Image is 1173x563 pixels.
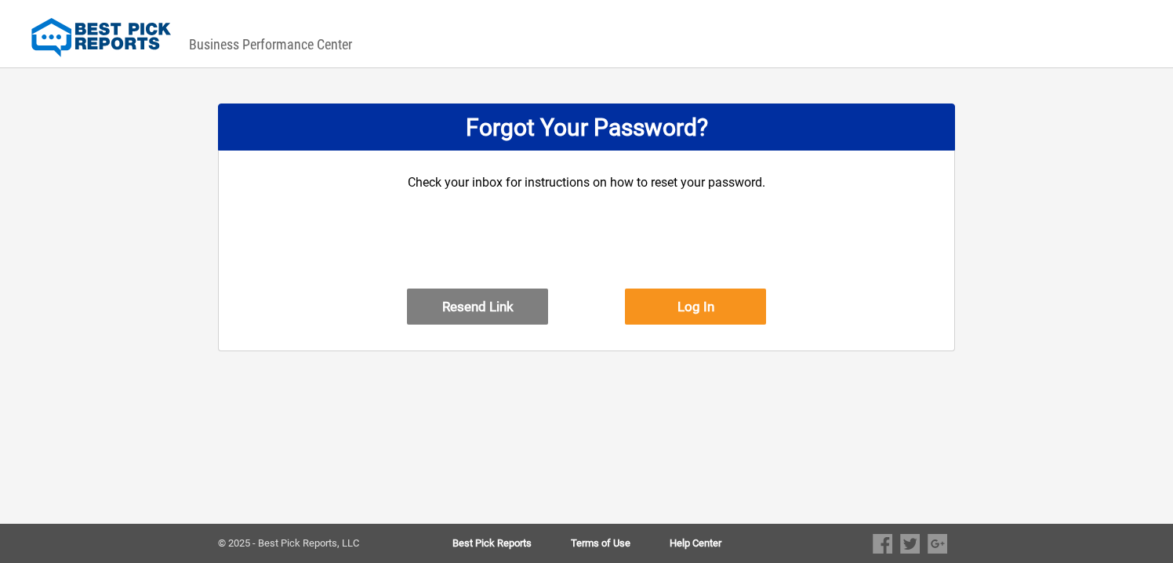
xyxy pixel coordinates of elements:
[218,538,402,549] div: © 2025 - Best Pick Reports, LLC
[407,289,548,325] button: Resend Link
[571,538,670,549] a: Terms of Use
[31,18,171,57] img: Best Pick Reports Logo
[218,104,955,151] div: Forgot Your Password?
[625,289,766,325] button: Log In
[452,538,571,549] a: Best Pick Reports
[670,538,721,549] a: Help Center
[407,174,766,289] div: Check your inbox for instructions on how to reset your password.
